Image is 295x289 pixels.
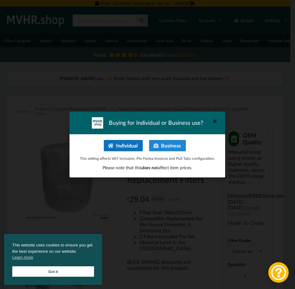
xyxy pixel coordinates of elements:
button: Individual [104,140,143,151]
p: Please note that this affect item prices. [76,165,219,171]
div: cookieconsent [4,234,102,285]
button: Business [149,140,186,151]
a: Got it cookie [12,266,94,277]
a: cookies - Learn more [12,254,33,261]
span: does not [142,165,158,170]
img: mvhr-inverted.png [92,117,103,129]
span: Buying for Individual or Business use? [109,119,203,127]
p: This setting affects VAT inclusion, Pro Forma Invoices and Pull Tabs configuration. [76,156,219,161]
span: This website uses cookies to ensure you get the best experience on our website. [12,242,94,262]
